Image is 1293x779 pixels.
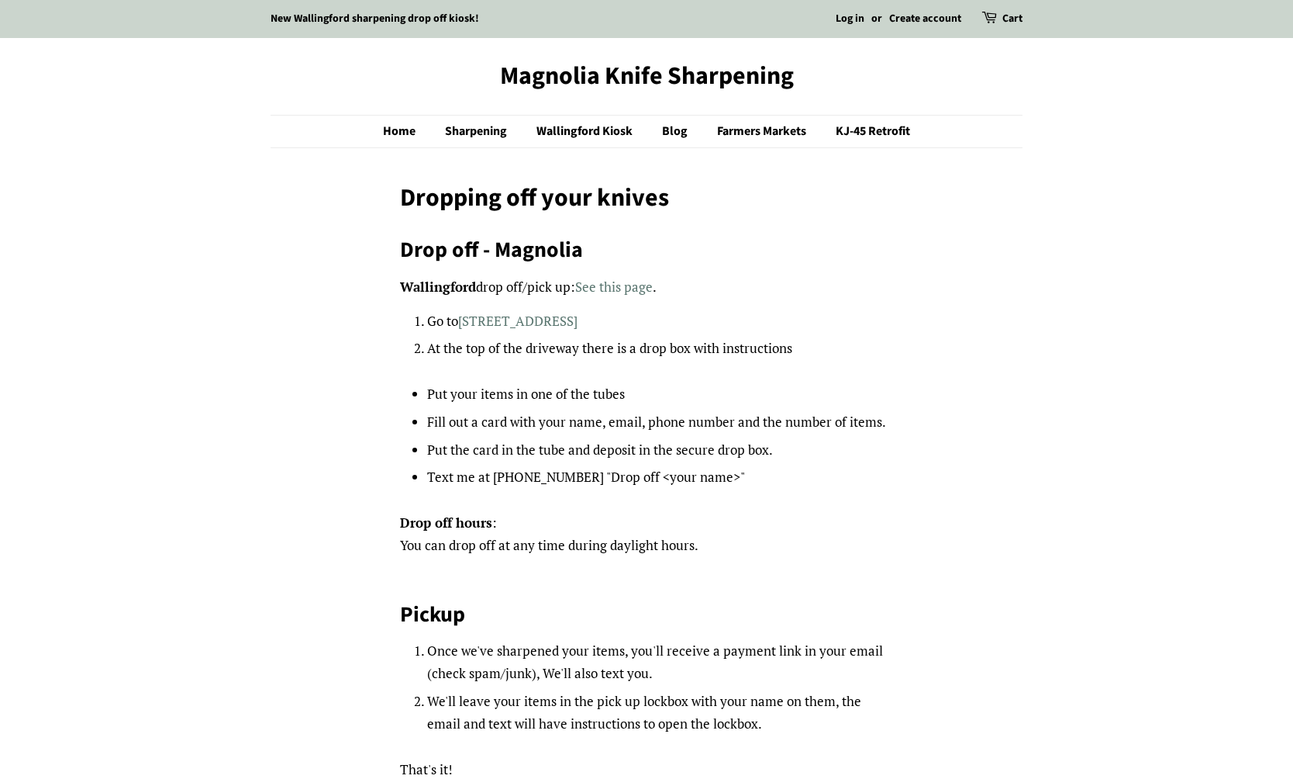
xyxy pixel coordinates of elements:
[427,640,894,685] li: Once we've sharpened your items, you'll receive a payment link in your email (check spam/junk), W...
[458,312,578,330] a: [STREET_ADDRESS]
[427,338,894,360] li: At the top of the driveway there is a drop box with instructions
[650,116,703,147] a: Blog
[271,61,1022,91] a: Magnolia Knife Sharpening
[427,411,894,434] li: Fill out a card with your name, email, phone number and the number of items.
[400,601,894,628] h2: Pickup
[400,183,894,213] h1: Dropping off your knives
[575,278,653,296] a: See this page
[836,11,864,26] a: Log in
[400,512,894,557] p: : You can drop off at any time during daylight hours.
[400,514,492,531] strong: Drop off hours
[889,11,961,26] a: Create account
[271,11,479,26] a: New Wallingford sharpening drop off kiosk!
[427,383,894,406] li: Put your items in one of the tubes
[383,116,431,147] a: Home
[427,466,894,489] li: Text me at [PHONE_NUMBER] "Drop off <your name>"
[824,116,910,147] a: KJ-45 Retrofit
[525,116,648,147] a: Wallingford Kiosk
[705,116,822,147] a: Farmers Markets
[433,116,522,147] a: Sharpening
[871,10,882,29] li: or
[400,236,894,264] h2: Drop off - Magnolia
[427,691,894,736] li: We'll leave your items in the pick up lockbox with your name on them, the email and text will hav...
[427,310,894,333] li: Go to
[400,276,894,299] p: drop off/pick up: .
[400,278,476,296] strong: Wallingford
[1002,10,1022,29] a: Cart
[427,439,894,462] li: Put the card in the tube and deposit in the secure drop box.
